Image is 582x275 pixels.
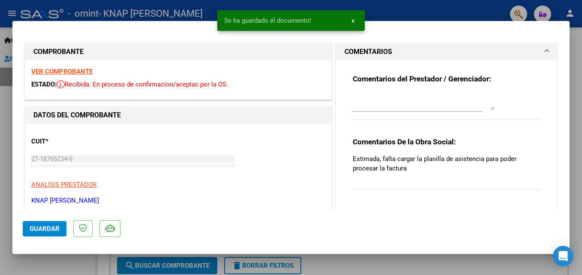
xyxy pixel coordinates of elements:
[31,137,120,146] p: CUIT
[31,81,57,88] span: ESTADO:
[345,13,361,28] button: x
[353,154,540,173] p: Estimada, falta cargar la planilla de asistencia para poder procesar la factura
[23,221,66,236] button: Guardar
[336,43,557,60] mat-expansion-panel-header: COMENTARIOS
[353,137,456,146] strong: Comentarios De la Obra Social:
[345,47,392,57] h1: COMENTARIOS
[57,81,228,88] span: Recibida. En proceso de confirmacion/aceptac por la OS.
[30,225,60,233] span: Guardar
[336,60,557,212] div: COMENTARIOS
[31,68,93,75] a: VER COMPROBANTE
[224,16,311,25] span: Se ha guardado el documento!
[553,246,573,266] div: Open Intercom Messenger
[31,196,325,206] p: KNAP [PERSON_NAME]
[351,17,354,24] span: x
[31,181,96,188] span: ANALISIS PRESTADOR
[353,75,491,83] strong: Comentarios del Prestador / Gerenciador:
[33,48,84,56] strong: COMPROBANTE
[33,111,121,119] strong: DATOS DEL COMPROBANTE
